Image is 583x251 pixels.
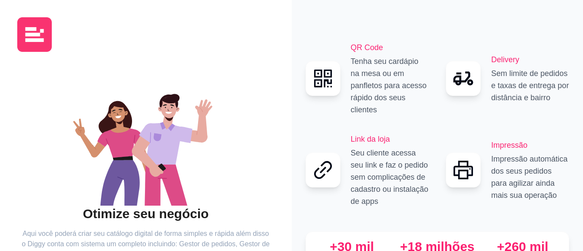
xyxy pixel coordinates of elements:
[22,206,270,222] h2: Otimize seu negócio
[351,41,429,54] h2: QR Code
[491,67,569,104] p: Sem limite de pedidos e taxas de entrega por distância e bairro
[491,139,569,151] h2: Impressão
[17,17,52,52] img: logo
[351,55,429,116] p: Tenha seu cardápio na mesa ou em panfletos para acesso rápido dos seus clientes
[491,54,569,66] h2: Delivery
[351,147,429,207] p: Seu cliente acessa seu link e faz o pedido sem complicações de cadastro ou instalação de apps
[351,133,429,145] h2: Link da loja
[22,76,270,206] div: animation
[491,153,569,201] p: Impressão automática dos seus pedidos para agilizar ainda mais sua operação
